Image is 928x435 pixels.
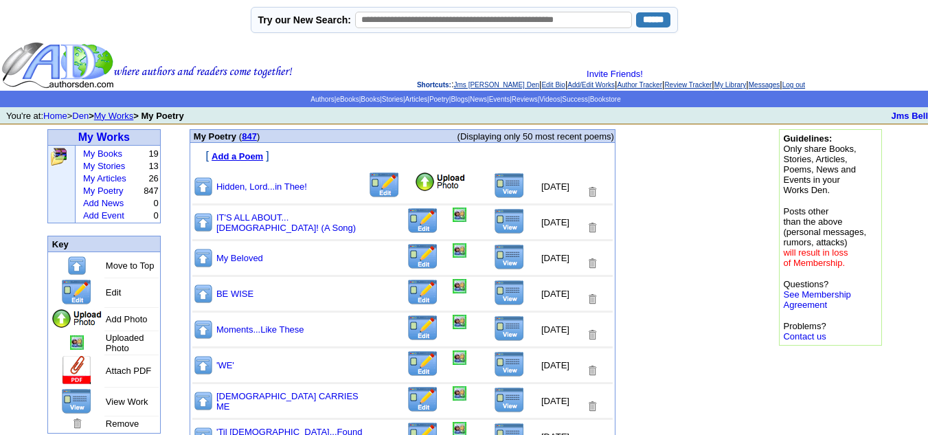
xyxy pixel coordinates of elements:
a: Articles [405,96,427,103]
font: Move to Top [106,260,155,271]
font: [DATE] [541,360,569,370]
img: View this Title [494,280,525,306]
a: Authors [310,96,334,103]
img: Move to top [193,247,214,269]
a: Moments...Like These [216,324,304,335]
font: Uploaded Photo [106,333,144,353]
font: [DATE] [541,324,569,335]
img: Move to top [193,283,214,304]
img: Move to top [193,176,214,197]
a: Books [361,96,380,103]
span: ( [239,131,242,142]
img: Edit this Title [407,315,439,342]
font: 0 [154,210,159,221]
font: Edit [106,287,121,298]
img: View this Title [494,208,525,234]
a: My Works [94,111,134,121]
a: 847 [242,131,257,142]
a: My Poetry [83,186,124,196]
a: Stories [382,96,403,103]
a: Add News [83,198,124,208]
font: 26 [148,173,158,183]
img: View this Title [494,315,525,342]
img: Edit this Title [368,172,400,199]
font: (Displaying only 50 most recent poems) [457,131,614,142]
img: Removes this Title [586,186,598,199]
font: 13 [148,161,158,171]
label: Try our New Search: [258,14,351,25]
img: Removes this Title [586,400,598,413]
font: ] [266,150,269,161]
font: Key [52,239,69,249]
img: View this Page [61,388,92,414]
font: Problems? [783,321,826,342]
img: Removes this Title [586,293,598,306]
a: My Beloved [216,253,263,263]
font: [DATE] [541,396,569,406]
a: Poetry [429,96,449,103]
font: Remove [106,419,139,429]
a: My Works [78,131,130,143]
a: Home [43,111,67,121]
a: Add Event [83,210,124,221]
a: IT'S ALL ABOUT...[DEMOGRAPHIC_DATA]! (A Song) [216,212,356,233]
a: Success [562,96,588,103]
img: Add/Remove Photo [70,335,84,350]
font: My Poetry [194,131,236,142]
img: Add/Remove Photo [453,315,466,329]
div: : | | | | | | | [295,69,927,89]
img: Move to top [67,255,87,276]
font: [ [206,150,209,161]
a: Add a Poem [212,150,263,161]
img: Edit this Title [60,279,93,306]
a: Videos [539,96,560,103]
img: Add/Remove Photo [453,208,466,222]
a: My Articles [83,173,126,183]
a: Jms [PERSON_NAME] Den [454,81,539,89]
img: Move to top [193,212,214,233]
img: View this Title [494,351,525,377]
b: Jms Bell [892,111,928,121]
img: Edit this Title [407,243,439,270]
font: [DATE] [541,289,569,299]
img: Move to top [193,390,214,412]
img: Add/Remove Photo [453,243,466,258]
a: My Stories [83,161,125,171]
a: See Membership Agreement [783,289,850,310]
a: Hidden, Lord...in Thee! [216,181,307,192]
img: Edit this Title [407,279,439,306]
img: Add/Remove Photo [453,350,466,365]
img: Click to add, upload, edit and remove all your books, stories, articles and poems. [49,147,68,166]
font: Attach PDF [106,366,151,376]
font: will result in loss of Membership. [783,247,848,268]
a: Reviews [512,96,538,103]
img: View this Title [494,244,525,270]
img: Move to top [193,319,214,340]
a: Review Tracker [664,81,712,89]
a: My Library [714,81,747,89]
a: Bookstore [590,96,621,103]
a: BE WISE [216,289,253,299]
a: Author Tracker [617,81,662,89]
img: Removes this Title [586,221,598,234]
a: [DEMOGRAPHIC_DATA] CARRIES ME [216,391,359,412]
b: > [89,111,94,121]
a: My Books [83,148,122,159]
font: [DATE] [541,253,569,263]
img: Removes this Title [586,328,598,342]
a: Invite Friends! [587,69,643,79]
img: Removes this Title [586,257,598,270]
font: [DATE] [541,217,569,227]
a: Edit Bio [541,81,565,89]
font: 19 [148,148,158,159]
img: Move to top [193,355,214,376]
span: ) [257,131,260,142]
img: Add/Remove Photo [453,279,466,293]
font: Add a Poem [212,151,263,161]
font: View Work [106,397,148,407]
b: > My Poetry [133,111,183,121]
a: 'WE' [216,360,234,370]
img: Add/Remove Photo [453,386,466,401]
img: header_logo2.gif [1,41,293,89]
a: Contact us [783,331,826,342]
